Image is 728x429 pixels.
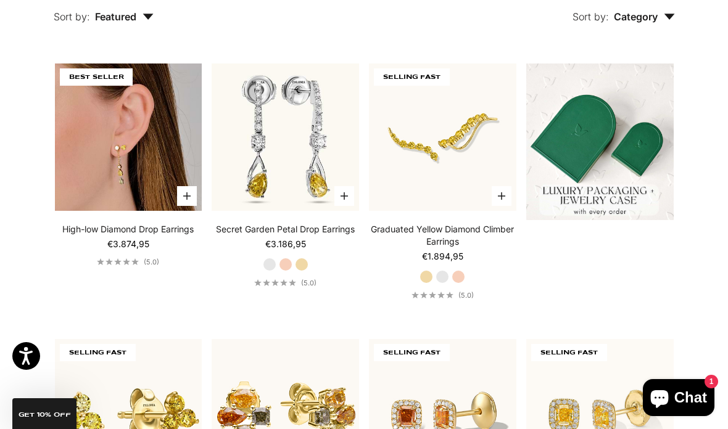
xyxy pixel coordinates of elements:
a: Secret Garden Petal Drop Earrings [216,223,355,235]
sale-price: €3.186,95 [265,238,306,250]
img: #WhiteGold [212,63,359,211]
div: GET 10% Off [12,398,77,429]
a: 5.0 out of 5.0 stars(5.0) [412,291,474,300]
span: BEST SELLER [60,68,133,86]
span: SELLING FAST [374,344,450,361]
img: 1_efe35f54-c1b6-4cae-852f-b2bb124dc37f.png [526,63,674,220]
span: (5.0) [144,258,159,266]
a: Graduated Yellow Diamond Climber Earrings [369,223,516,248]
span: SELLING FAST [531,344,607,361]
span: Category [614,10,675,23]
div: 5.0 out of 5.0 stars [254,279,296,286]
span: SELLING FAST [60,344,136,361]
div: 5.0 out of 5.0 stars [412,292,453,298]
span: GET 10% Off [19,412,71,418]
span: Featured [95,10,154,23]
span: SELLING FAST [374,68,450,86]
span: (5.0) [458,291,474,300]
a: 5.0 out of 5.0 stars(5.0) [254,279,316,287]
img: #YellowGold #WhiteGold #RoseGold [55,63,202,211]
sale-price: €3.874,95 [107,238,149,250]
span: Sort by: [54,10,90,23]
sale-price: €1.894,95 [422,250,463,263]
a: 5.0 out of 5.0 stars(5.0) [97,258,159,266]
a: High-low Diamond Drop Earrings [62,223,194,235]
span: Sort by: [573,10,609,23]
img: #YellowGold [369,63,516,211]
div: 5.0 out of 5.0 stars [97,258,139,265]
inbox-online-store-chat: Shopify online store chat [639,379,718,419]
span: (5.0) [301,279,316,287]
